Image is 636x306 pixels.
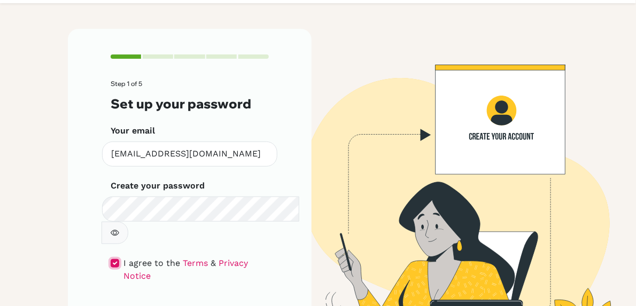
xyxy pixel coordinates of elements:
[183,258,208,268] a: Terms
[111,179,205,192] label: Create your password
[111,96,269,112] h3: Set up your password
[123,258,180,268] span: I agree to the
[123,258,248,281] a: Privacy Notice
[211,258,216,268] span: &
[111,124,155,137] label: Your email
[102,142,277,167] input: Insert your email*
[111,80,142,88] span: Step 1 of 5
